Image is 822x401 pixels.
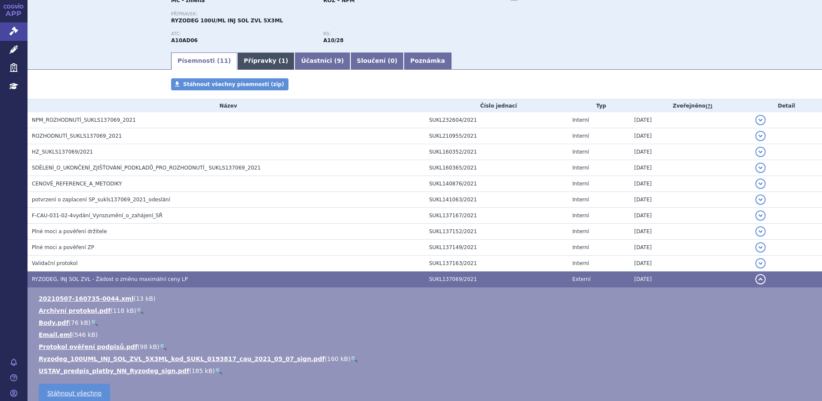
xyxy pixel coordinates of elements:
[183,81,284,87] span: Stáhnout všechny písemnosti (zip)
[425,112,568,128] td: SUKL232604/2021
[425,224,568,240] td: SUKL137152/2021
[220,57,228,64] span: 11
[32,276,188,282] span: RYZODEG, INJ SOL ZVL - Žádost o změnu maximální ceny LP
[404,52,451,70] a: Poznámka
[425,271,568,287] td: SUKL137069/2021
[32,197,170,203] span: potvrzení o zaplacení SP_sukls137069_2021_odeslání
[281,57,285,64] span: 1
[74,331,95,338] span: 546 kB
[323,37,344,43] strong: fixní kombinace inzulin degludek/inzulin aspart
[572,244,589,250] span: Interní
[630,192,751,208] td: [DATE]
[39,355,813,363] li: ( )
[572,181,589,187] span: Interní
[755,258,766,268] button: detail
[630,176,751,192] td: [DATE]
[327,355,348,362] span: 160 kB
[71,319,88,326] span: 76 kB
[39,331,72,338] a: Email.eml
[39,343,138,350] a: Protokol ověření podpisů.pdf
[630,112,751,128] td: [DATE]
[32,244,94,250] span: Plné moci a pověření ZP
[572,260,589,266] span: Interní
[32,165,261,171] span: SDĚLENÍ_O_UKONČENÍ_ZJIŠŤOVÁNÍ_PODKLADŮ_PRO_ROZHODNUTÍ_ SUKLS137069_2021
[705,103,712,109] abbr: (?)
[39,306,813,315] li: ( )
[755,210,766,221] button: detail
[572,213,589,219] span: Interní
[755,274,766,284] button: detail
[171,37,198,43] strong: INSULIN DEGLUDEK A INSULIN ASPART
[630,240,751,256] td: [DATE]
[28,99,425,112] th: Název
[425,99,568,112] th: Číslo jednací
[425,144,568,160] td: SUKL160352/2021
[171,31,315,37] p: ATC:
[425,240,568,256] td: SUKL137149/2021
[630,160,751,176] td: [DATE]
[751,99,822,112] th: Detail
[630,224,751,240] td: [DATE]
[572,133,589,139] span: Interní
[337,57,341,64] span: 9
[390,57,395,64] span: 0
[350,52,404,70] a: Sloučení (0)
[237,52,294,70] a: Přípravky (1)
[425,128,568,144] td: SUKL210955/2021
[32,133,122,139] span: ROZHODNUTÍ_SUKLS137069_2021
[32,149,93,155] span: HZ_SUKLS137069/2021
[425,192,568,208] td: SUKL141063/2021
[32,117,136,123] span: NPM_ROZHODNUTÍ_SUKLS137069_2021
[215,367,222,374] a: 🔍
[755,163,766,173] button: detail
[39,294,813,303] li: ( )
[630,271,751,287] td: [DATE]
[572,117,589,123] span: Interní
[171,52,237,70] a: Písemnosti (11)
[755,115,766,125] button: detail
[39,307,110,314] a: Archivní protokol.pdf
[755,226,766,237] button: detail
[572,197,589,203] span: Interní
[572,276,590,282] span: Externí
[140,343,157,350] span: 98 kB
[171,78,288,90] a: Stáhnout všechny písemnosti (zip)
[630,99,751,112] th: Zveřejněno
[755,179,766,189] button: detail
[113,307,134,314] span: 118 kB
[171,18,283,24] span: RYZODEG 100U/ML INJ SOL ZVL 5X3ML
[136,295,153,302] span: 13 kB
[294,52,350,70] a: Účastníci (9)
[39,342,813,351] li: ( )
[159,343,167,350] a: 🔍
[425,256,568,271] td: SUKL137163/2021
[350,355,358,362] a: 🔍
[568,99,630,112] th: Typ
[323,31,467,37] p: RS:
[572,149,589,155] span: Interní
[32,213,163,219] span: F-CAU-031-02-4vydání_Vyrozumění_o_zahájení_SŘ
[91,319,98,326] a: 🔍
[39,330,813,339] li: ( )
[32,260,78,266] span: Validační protokol
[39,318,813,327] li: ( )
[630,256,751,271] td: [DATE]
[191,367,212,374] span: 185 kB
[425,208,568,224] td: SUKL137167/2021
[755,242,766,253] button: detail
[32,228,107,234] span: Plné moci a pověření držitele
[136,307,144,314] a: 🔍
[755,194,766,205] button: detail
[572,228,589,234] span: Interní
[425,176,568,192] td: SUKL140876/2021
[171,12,475,17] p: Přípravek:
[630,144,751,160] td: [DATE]
[425,160,568,176] td: SUKL160365/2021
[39,367,813,375] li: ( )
[572,165,589,171] span: Interní
[755,131,766,141] button: detail
[39,355,325,362] a: Ryzodeg_100UML_INJ_SOL_ZVL_5X3ML_kod_SUKL_0193817_cau_2021_05_07_sign.pdf
[39,319,69,326] a: Body.pdf
[755,147,766,157] button: detail
[32,181,122,187] span: CENOVÉ_REFERENCE_A_METODIKY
